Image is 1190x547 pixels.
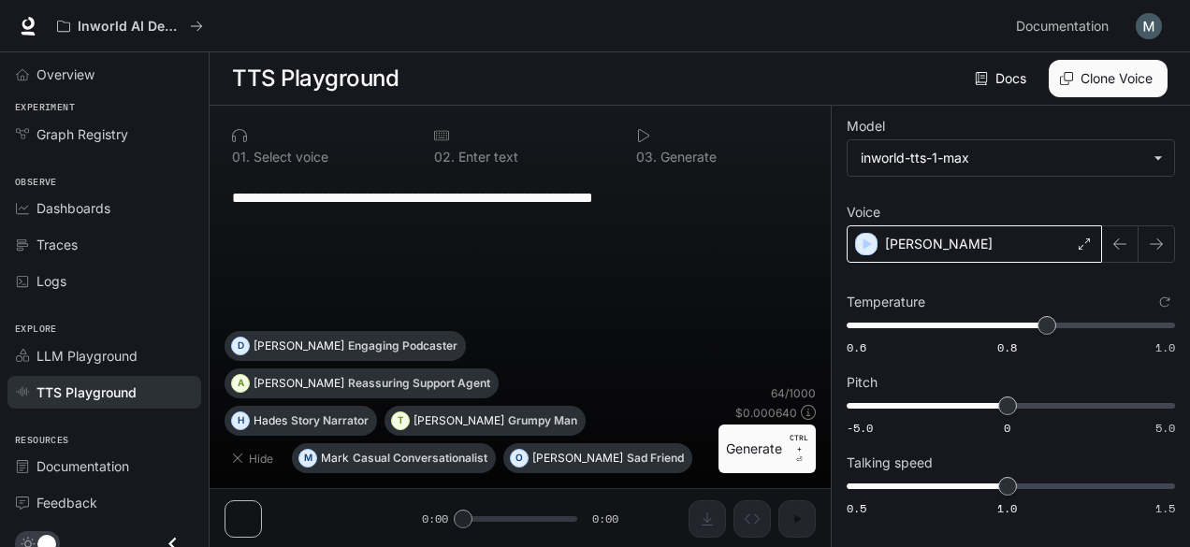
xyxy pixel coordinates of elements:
[348,378,490,389] p: Reassuring Support Agent
[7,339,201,372] a: LLM Playground
[392,406,409,436] div: T
[232,151,250,164] p: 0 1 .
[254,340,344,352] p: [PERSON_NAME]
[225,368,499,398] button: A[PERSON_NAME]Reassuring Support Agent
[997,500,1017,516] span: 1.0
[627,453,684,464] p: Sad Friend
[790,432,808,466] p: ⏎
[503,443,692,473] button: O[PERSON_NAME]Sad Friend
[78,19,182,35] p: Inworld AI Demos
[36,65,94,84] span: Overview
[1155,339,1175,355] span: 1.0
[36,346,138,366] span: LLM Playground
[49,7,211,45] button: All workspaces
[847,120,885,133] p: Model
[885,235,993,253] p: [PERSON_NAME]
[847,339,866,355] span: 0.6
[7,192,201,224] a: Dashboards
[1136,13,1162,39] img: User avatar
[7,228,201,261] a: Traces
[848,140,1174,176] div: inworld-tts-1-max
[971,60,1034,97] a: Docs
[254,378,344,389] p: [PERSON_NAME]
[1009,7,1123,45] a: Documentation
[636,151,657,164] p: 0 3 .
[997,339,1017,355] span: 0.8
[36,382,137,402] span: TTS Playground
[847,420,873,436] span: -5.0
[1004,420,1010,436] span: 0
[790,432,808,454] p: CTRL +
[847,500,866,516] span: 0.5
[718,425,816,473] button: GenerateCTRL +⏎
[1155,420,1175,436] span: 5.0
[847,376,878,389] p: Pitch
[508,415,577,426] p: Grumpy Man
[7,486,201,519] a: Feedback
[291,415,369,426] p: Story Narrator
[1154,292,1175,312] button: Reset to default
[232,60,399,97] h1: TTS Playground
[36,493,97,512] span: Feedback
[7,376,201,409] a: TTS Playground
[232,331,249,361] div: D
[861,149,1144,167] div: inworld-tts-1-max
[36,271,66,291] span: Logs
[348,340,457,352] p: Engaging Podcaster
[511,443,528,473] div: O
[225,406,377,436] button: HHadesStory Narrator
[299,443,316,473] div: M
[385,406,586,436] button: T[PERSON_NAME]Grumpy Man
[1049,60,1168,97] button: Clone Voice
[7,265,201,297] a: Logs
[434,151,455,164] p: 0 2 .
[455,151,518,164] p: Enter text
[353,453,487,464] p: Casual Conversationalist
[36,124,128,144] span: Graph Registry
[254,415,287,426] p: Hades
[36,456,129,476] span: Documentation
[225,331,466,361] button: D[PERSON_NAME]Engaging Podcaster
[847,456,933,469] p: Talking speed
[232,406,249,436] div: H
[250,151,328,164] p: Select voice
[292,443,496,473] button: MMarkCasual Conversationalist
[36,198,110,218] span: Dashboards
[7,450,201,482] a: Documentation
[1155,500,1175,516] span: 1.5
[532,453,623,464] p: [PERSON_NAME]
[7,58,201,91] a: Overview
[1016,15,1109,38] span: Documentation
[414,415,504,426] p: [PERSON_NAME]
[7,118,201,151] a: Graph Registry
[36,235,78,254] span: Traces
[321,453,349,464] p: Mark
[1130,7,1168,45] button: User avatar
[657,151,717,164] p: Generate
[232,368,249,398] div: A
[847,295,925,309] p: Temperature
[225,443,284,473] button: Hide
[847,206,880,219] p: Voice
